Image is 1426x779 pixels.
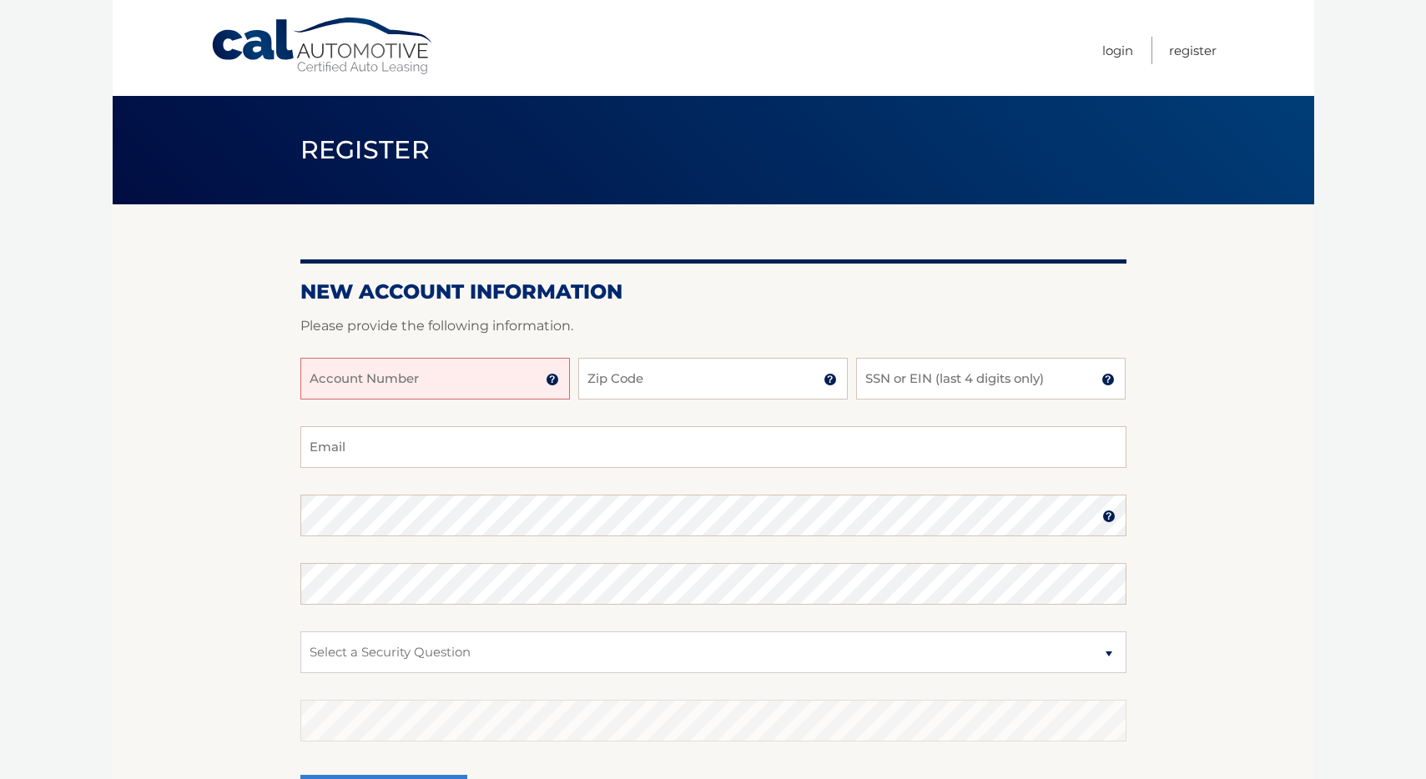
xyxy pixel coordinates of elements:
img: tooltip.svg [546,373,559,386]
input: Account Number [300,358,570,400]
span: Register [300,134,431,165]
input: SSN or EIN (last 4 digits only) [856,358,1126,400]
a: Register [1169,37,1217,64]
h2: New Account Information [300,279,1126,304]
input: Email [300,426,1126,468]
a: Cal Automotive [210,17,436,76]
a: Login [1102,37,1133,64]
img: tooltip.svg [1102,510,1116,523]
img: tooltip.svg [824,373,837,386]
input: Zip Code [578,358,848,400]
img: tooltip.svg [1101,373,1115,386]
p: Please provide the following information. [300,314,1126,338]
